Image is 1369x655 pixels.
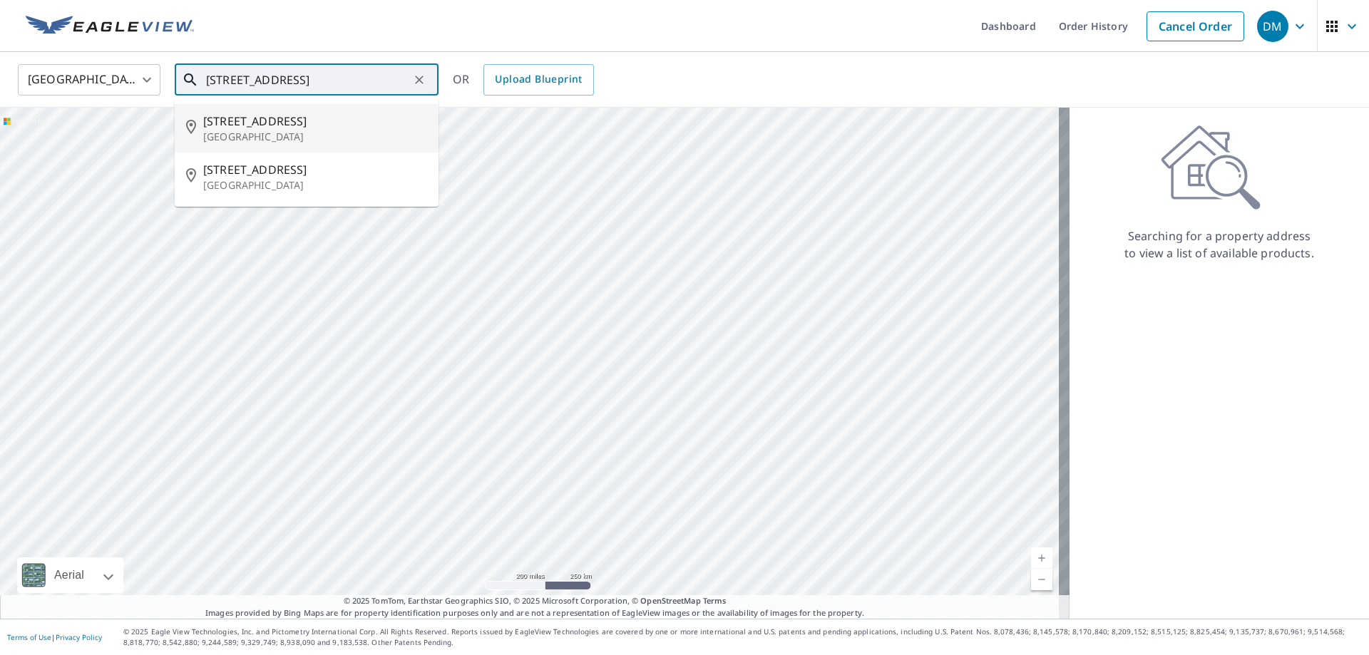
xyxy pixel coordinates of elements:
[203,130,427,144] p: [GEOGRAPHIC_DATA]
[1147,11,1244,41] a: Cancel Order
[495,71,582,88] span: Upload Blueprint
[18,60,160,100] div: [GEOGRAPHIC_DATA]
[7,632,51,642] a: Terms of Use
[50,557,88,593] div: Aerial
[1031,569,1052,590] a: Current Level 5, Zoom Out
[1124,227,1315,262] p: Searching for a property address to view a list of available products.
[123,626,1362,648] p: © 2025 Eagle View Technologies, Inc. and Pictometry International Corp. All Rights Reserved. Repo...
[1257,11,1288,42] div: DM
[640,595,700,606] a: OpenStreetMap
[7,633,102,641] p: |
[56,632,102,642] a: Privacy Policy
[26,16,194,37] img: EV Logo
[1031,547,1052,569] a: Current Level 5, Zoom In
[483,64,593,96] a: Upload Blueprint
[206,60,409,100] input: Search by address or latitude-longitude
[453,64,594,96] div: OR
[203,161,427,178] span: [STREET_ADDRESS]
[409,70,429,90] button: Clear
[344,595,727,607] span: © 2025 TomTom, Earthstar Geographics SIO, © 2025 Microsoft Corporation, ©
[203,178,427,192] p: [GEOGRAPHIC_DATA]
[17,557,123,593] div: Aerial
[703,595,727,606] a: Terms
[203,113,427,130] span: [STREET_ADDRESS]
